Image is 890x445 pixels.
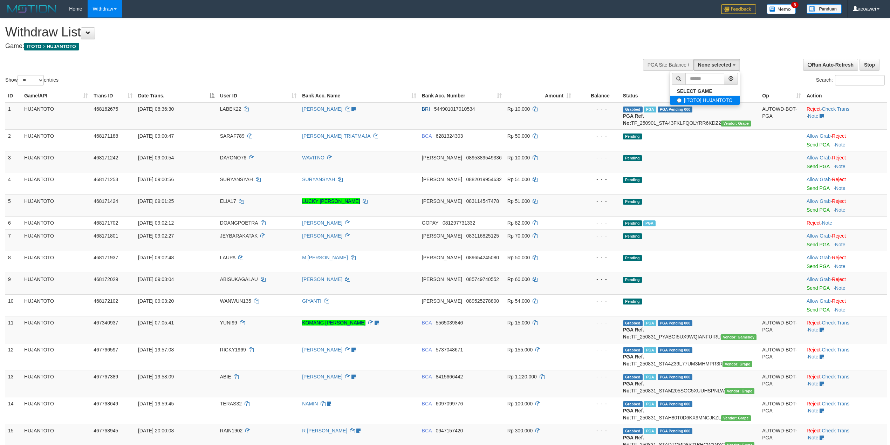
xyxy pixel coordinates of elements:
span: BCA [422,347,432,352]
td: HUJANTOTO [21,102,91,130]
th: Bank Acc. Number: activate to sort column ascending [419,89,505,102]
td: · [804,273,887,294]
span: Rp 51.000 [507,177,530,182]
a: KOMANG [PERSON_NAME] [302,320,365,326]
span: [DATE] 09:00:47 [138,133,174,139]
span: [DATE] 09:02:12 [138,220,174,226]
td: 14 [5,397,21,424]
span: Marked by aeoserlin [644,401,656,407]
a: Check Trans [822,428,850,433]
span: 467767389 [94,374,118,379]
a: Allow Grab [807,133,830,139]
td: HUJANTOTO [21,343,91,370]
span: · [807,298,832,304]
a: Reject [832,298,846,304]
span: [DATE] 09:00:54 [138,155,174,160]
span: DAYONO76 [220,155,246,160]
a: Note [822,220,833,226]
span: PGA Pending [658,107,693,112]
td: · [804,294,887,316]
b: PGA Ref. No: [623,381,644,393]
span: Pending [623,233,642,239]
span: Pending [623,277,642,283]
a: Allow Grab [807,198,830,204]
td: HUJANTOTO [21,370,91,397]
span: Marked by aeotiara [644,107,656,112]
div: - - - [577,254,617,261]
span: 468171242 [94,155,118,160]
a: [PERSON_NAME] [302,347,342,352]
a: [PERSON_NAME] [302,276,342,282]
span: 467768649 [94,401,118,406]
span: Copy 089525278800 to clipboard [466,298,499,304]
a: Allow Grab [807,155,830,160]
span: [PERSON_NAME] [422,255,462,260]
span: Rp 15.000 [507,320,530,326]
td: · [804,229,887,251]
a: Check Trans [822,320,850,326]
td: 12 [5,343,21,370]
span: BCA [422,133,432,139]
span: PGA Pending [658,320,693,326]
span: Copy 8415666442 to clipboard [436,374,463,379]
span: Rp 82.000 [507,220,530,226]
span: Grabbed [623,401,643,407]
a: [PERSON_NAME] TRIATMAJA [302,133,370,139]
td: 7 [5,229,21,251]
span: Vendor URL: https://settle31.1velocity.biz [723,361,752,367]
a: Run Auto-Refresh [803,59,858,71]
span: BCA [422,401,432,406]
span: Pending [623,255,642,261]
span: SARAF789 [220,133,245,139]
span: Copy 6281324303 to clipboard [436,133,463,139]
b: PGA Ref. No: [623,354,644,367]
div: - - - [577,276,617,283]
span: Marked by aeoserlin [644,347,656,353]
span: Copy 6097099776 to clipboard [436,401,463,406]
span: Rp 60.000 [507,276,530,282]
td: AUTOWD-BOT-PGA [759,397,804,424]
td: · [804,173,887,194]
a: Send PGA [807,285,829,291]
a: Allow Grab [807,233,830,239]
td: 5 [5,194,21,216]
a: [PERSON_NAME] [302,106,342,112]
span: 468171702 [94,220,118,226]
div: - - - [577,154,617,161]
input: Search: [835,75,885,85]
td: 3 [5,151,21,173]
select: Showentries [18,75,44,85]
td: · [804,251,887,273]
td: HUJANTOTO [21,129,91,151]
th: ID [5,89,21,102]
span: Rp 155.000 [507,347,533,352]
td: 4 [5,173,21,194]
a: Note [835,285,845,291]
span: DOANGPOETRA [220,220,258,226]
div: - - - [577,373,617,380]
a: R [PERSON_NAME] [302,428,347,433]
td: TF_250901_STA43FKLFQOLYRR6KDZ2 [620,102,760,130]
span: Rp 1.220.000 [507,374,537,379]
img: panduan.png [807,4,842,14]
span: Copy 0895389549336 to clipboard [466,155,502,160]
a: [PERSON_NAME] [302,374,342,379]
span: Rp 10.000 [507,155,530,160]
span: Pending [623,155,642,161]
span: ABIE [220,374,231,379]
a: Note [808,435,819,440]
span: 467340937 [94,320,118,326]
span: PGA Pending [658,347,693,353]
span: Rp 50.000 [507,133,530,139]
span: Copy 544901017010534 to clipboard [434,106,475,112]
a: Allow Grab [807,177,830,182]
span: Copy 085749740552 to clipboard [466,276,499,282]
img: Feedback.jpg [721,4,756,14]
b: SELECT GAME [677,88,712,94]
td: AUTOWD-BOT-PGA [759,370,804,397]
span: WANWUN135 [220,298,251,304]
td: 6 [5,216,21,229]
h4: Game: [5,43,586,50]
span: Pending [623,177,642,183]
td: 9 [5,273,21,294]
